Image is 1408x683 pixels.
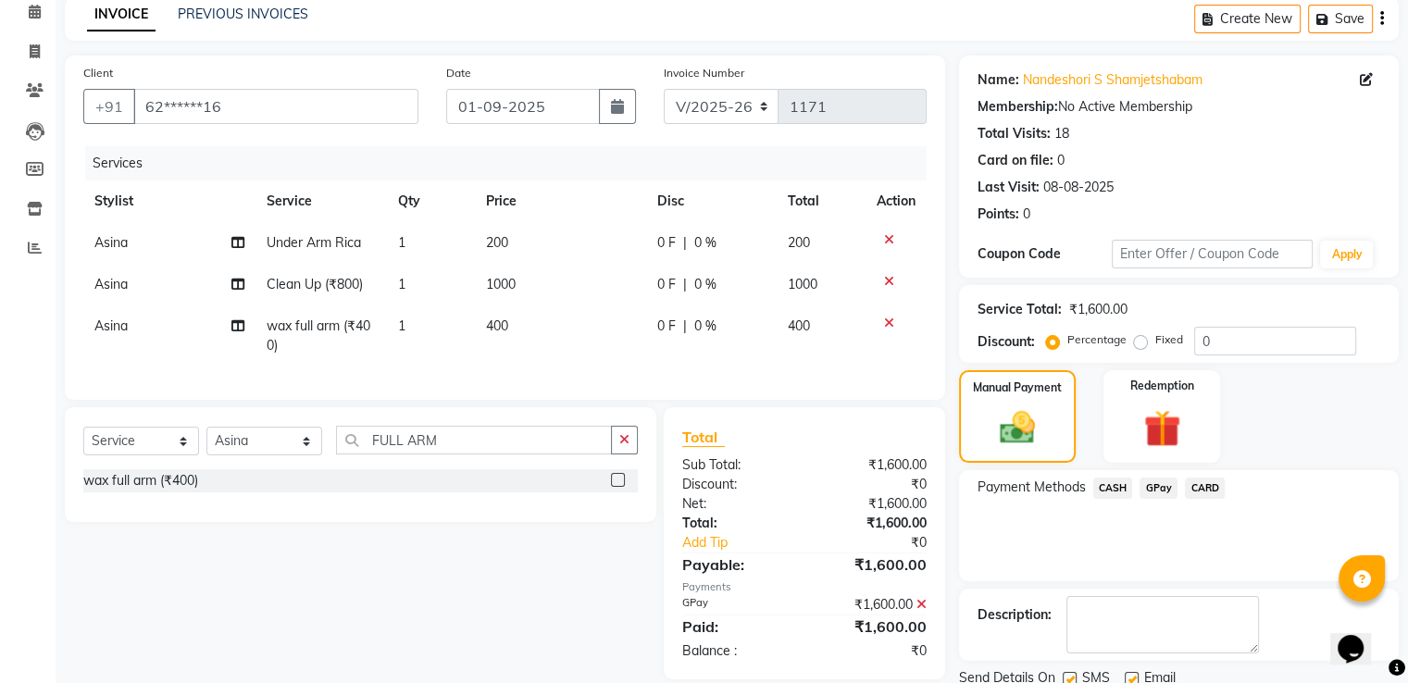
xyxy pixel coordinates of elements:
[978,124,1051,143] div: Total Visits:
[267,234,361,251] span: Under Arm Rica
[486,234,508,251] span: 200
[1093,478,1133,499] span: CASH
[398,317,405,334] span: 1
[398,234,405,251] span: 1
[1112,240,1314,268] input: Enter Offer / Coupon Code
[978,244,1112,264] div: Coupon Code
[83,65,113,81] label: Client
[1155,331,1183,348] label: Fixed
[866,180,927,222] th: Action
[1194,5,1301,33] button: Create New
[978,205,1019,224] div: Points:
[827,533,940,553] div: ₹0
[978,300,1062,319] div: Service Total:
[973,379,1062,396] label: Manual Payment
[85,146,941,180] div: Services
[788,317,810,334] span: 400
[1320,241,1373,268] button: Apply
[1057,151,1065,170] div: 0
[668,455,804,475] div: Sub Total:
[255,180,387,222] th: Service
[1023,70,1202,90] a: Nandeshori S Shamjetshabam
[804,615,941,638] div: ₹1,600.00
[978,97,1380,117] div: No Active Membership
[788,276,817,292] span: 1000
[178,6,308,22] a: PREVIOUS INVOICES
[133,89,418,124] input: Search by Name/Mobile/Email/Code
[989,407,1046,448] img: _cash.svg
[978,97,1058,117] div: Membership:
[1132,405,1192,452] img: _gift.svg
[804,494,941,514] div: ₹1,600.00
[267,276,363,292] span: Clean Up (₹800)
[83,180,255,222] th: Stylist
[1130,378,1194,394] label: Redemption
[694,275,716,294] span: 0 %
[83,89,135,124] button: +91
[978,151,1053,170] div: Card on file:
[683,233,687,253] span: |
[804,595,941,615] div: ₹1,600.00
[657,233,676,253] span: 0 F
[646,180,777,222] th: Disc
[978,178,1040,197] div: Last Visit:
[94,276,128,292] span: Asina
[668,533,827,553] a: Add Tip
[1308,5,1373,33] button: Save
[668,475,804,494] div: Discount:
[668,494,804,514] div: Net:
[1185,478,1225,499] span: CARD
[1067,331,1127,348] label: Percentage
[804,475,941,494] div: ₹0
[978,70,1019,90] div: Name:
[978,605,1052,625] div: Description:
[1043,178,1114,197] div: 08-08-2025
[683,317,687,336] span: |
[1069,300,1128,319] div: ₹1,600.00
[694,317,716,336] span: 0 %
[668,641,804,661] div: Balance :
[1330,609,1389,664] iframe: chat widget
[475,180,646,222] th: Price
[1054,124,1069,143] div: 18
[668,553,804,576] div: Payable:
[682,579,927,595] div: Payments
[804,641,941,661] div: ₹0
[668,514,804,533] div: Total:
[683,275,687,294] span: |
[788,234,810,251] span: 200
[94,317,128,334] span: Asina
[657,275,676,294] span: 0 F
[1140,478,1177,499] span: GPay
[804,553,941,576] div: ₹1,600.00
[664,65,744,81] label: Invoice Number
[777,180,866,222] th: Total
[94,234,128,251] span: Asina
[978,478,1086,497] span: Payment Methods
[336,426,612,454] input: Search or Scan
[668,615,804,638] div: Paid:
[267,317,370,354] span: wax full arm (₹400)
[387,180,475,222] th: Qty
[804,514,941,533] div: ₹1,600.00
[657,317,676,336] span: 0 F
[978,332,1035,352] div: Discount:
[1023,205,1030,224] div: 0
[486,317,508,334] span: 400
[398,276,405,292] span: 1
[694,233,716,253] span: 0 %
[668,595,804,615] div: GPay
[804,455,941,475] div: ₹1,600.00
[446,65,471,81] label: Date
[486,276,516,292] span: 1000
[83,471,198,491] div: wax full arm (₹400)
[682,428,725,447] span: Total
